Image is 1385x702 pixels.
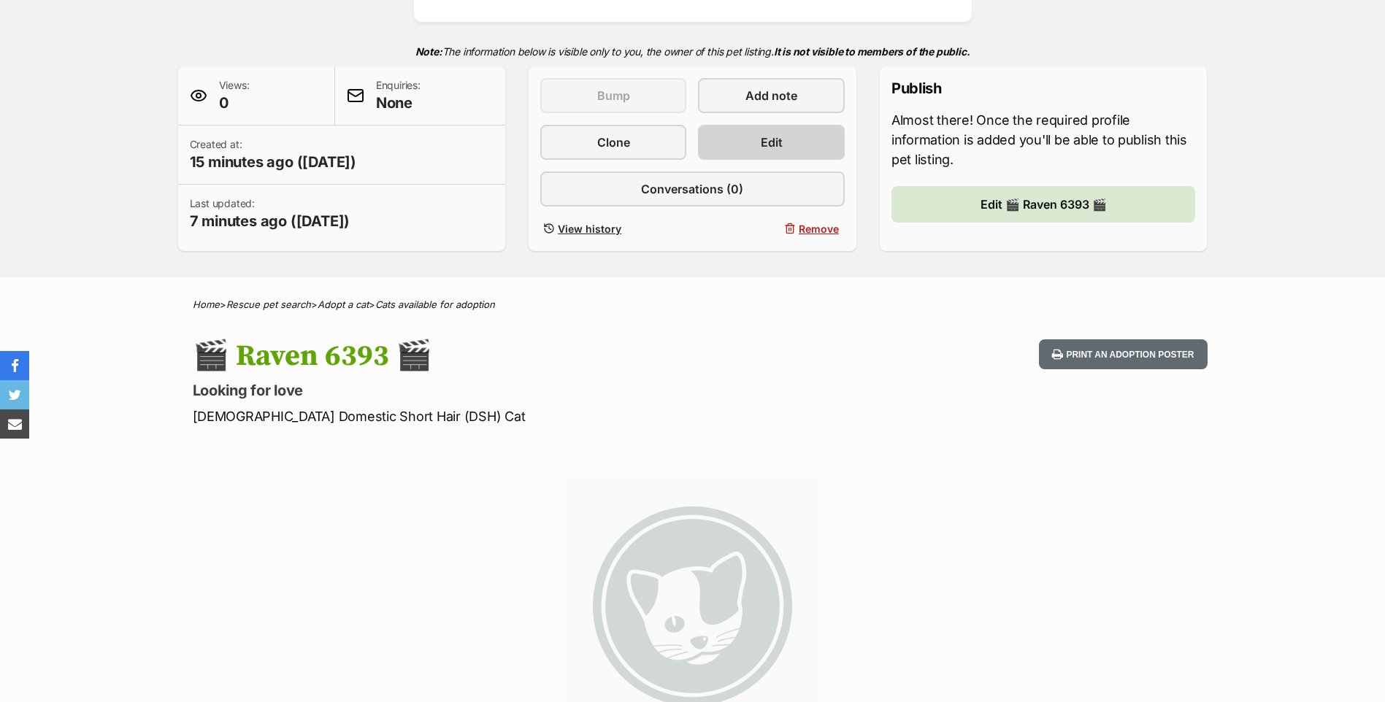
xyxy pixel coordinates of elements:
[375,298,495,310] a: Cats available for adoption
[415,45,442,58] strong: Note:
[1039,339,1207,369] button: Print an adoption poster
[178,36,1208,66] p: The information below is visible only to you, the owner of this pet listing.
[891,78,1196,99] p: Publish
[376,78,421,113] p: Enquiries:
[558,221,621,236] span: View history
[190,137,357,172] p: Created at:
[190,196,350,231] p: Last updated:
[761,134,783,151] span: Edit
[698,125,844,160] a: Edit
[540,218,686,239] a: View history
[597,87,630,104] span: Bump
[193,380,810,401] p: Looking for love
[226,298,311,310] a: Rescue pet search
[540,171,845,207] a: Conversations (0)
[540,78,686,113] button: Bump
[891,186,1196,223] a: Edit 🎬 Raven 6393 🎬
[190,152,357,172] span: 15 minutes ago ([DATE])
[597,134,630,151] span: Clone
[318,298,369,310] a: Adopt a cat
[193,406,810,426] p: [DEMOGRAPHIC_DATA] Domestic Short Hair (DSH) Cat
[641,180,743,198] span: Conversations (0)
[156,299,1229,310] div: > > >
[698,218,844,239] button: Remove
[376,93,421,113] span: None
[891,110,1196,169] p: Almost there! Once the required profile information is added you'll be able to publish this pet l...
[698,78,844,113] a: Add note
[774,45,970,58] strong: It is not visible to members of the public.
[540,125,686,160] a: Clone
[190,211,350,231] span: 7 minutes ago ([DATE])
[745,87,797,104] span: Add note
[193,339,810,373] h1: 🎬 Raven 6393 🎬
[981,196,1107,213] span: Edit 🎬 Raven 6393 🎬
[219,93,250,113] span: 0
[193,298,220,310] a: Home
[219,78,250,113] p: Views:
[799,221,839,236] span: Remove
